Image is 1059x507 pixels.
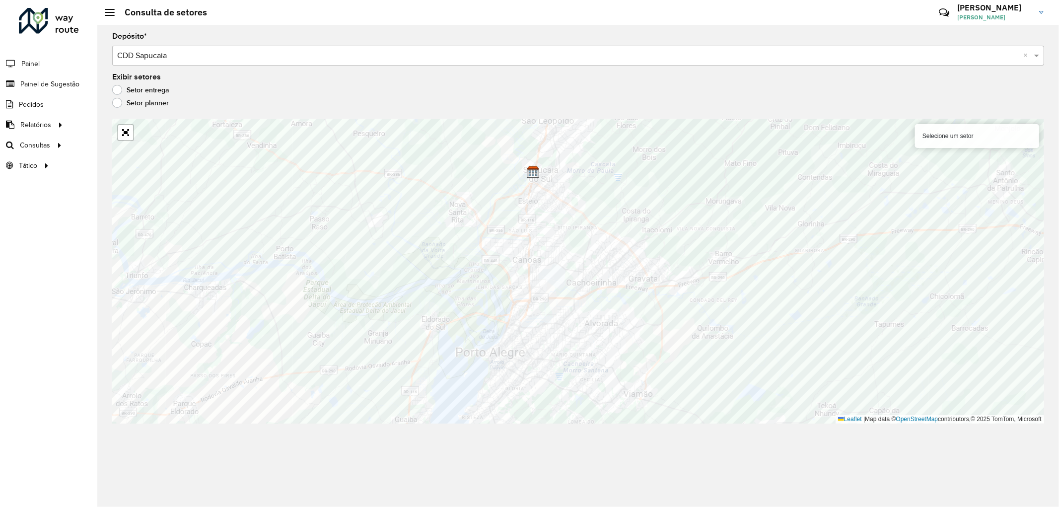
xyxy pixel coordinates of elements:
[19,99,44,110] span: Pedidos
[957,13,1032,22] span: [PERSON_NAME]
[20,79,79,89] span: Painel de Sugestão
[20,120,51,130] span: Relatórios
[112,98,169,108] label: Setor planner
[118,125,133,140] a: Abrir mapa em tela cheia
[836,415,1044,424] div: Map data © contributors,© 2025 TomTom, Microsoft
[112,85,169,95] label: Setor entrega
[896,416,938,423] a: OpenStreetMap
[957,3,1032,12] h3: [PERSON_NAME]
[915,124,1039,148] div: Selecione um setor
[112,30,147,42] label: Depósito
[21,59,40,69] span: Painel
[1023,50,1032,62] span: Clear all
[115,7,207,18] h2: Consulta de setores
[19,160,37,171] span: Tático
[863,416,865,423] span: |
[20,140,50,150] span: Consultas
[838,416,862,423] a: Leaflet
[933,2,955,23] a: Contato Rápido
[112,71,161,83] label: Exibir setores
